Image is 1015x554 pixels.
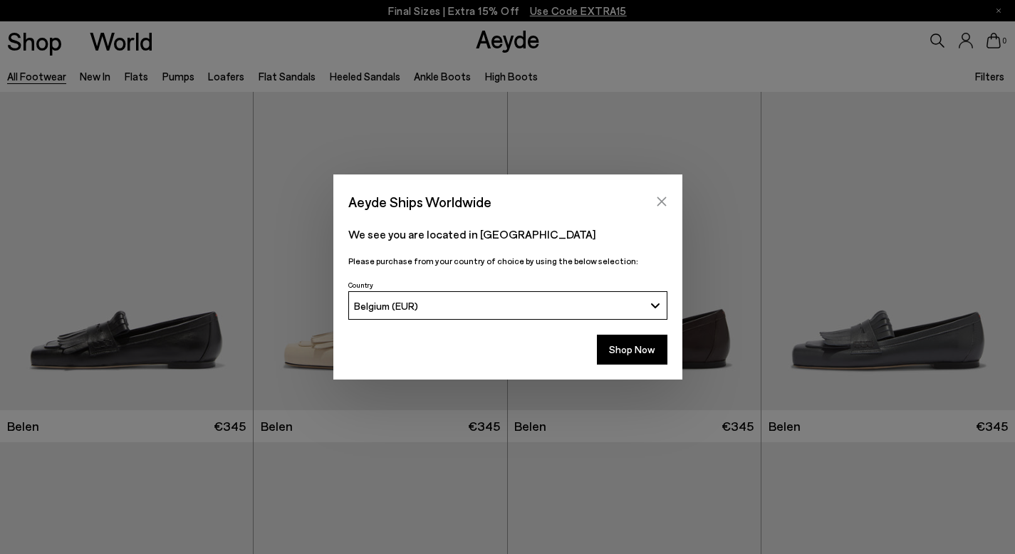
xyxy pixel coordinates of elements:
span: Aeyde Ships Worldwide [348,189,491,214]
button: Close [651,191,672,212]
span: Belgium (EUR) [354,300,418,312]
button: Shop Now [597,335,667,365]
span: Country [348,281,373,289]
p: Please purchase from your country of choice by using the below selection: [348,254,667,268]
p: We see you are located in [GEOGRAPHIC_DATA] [348,226,667,243]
